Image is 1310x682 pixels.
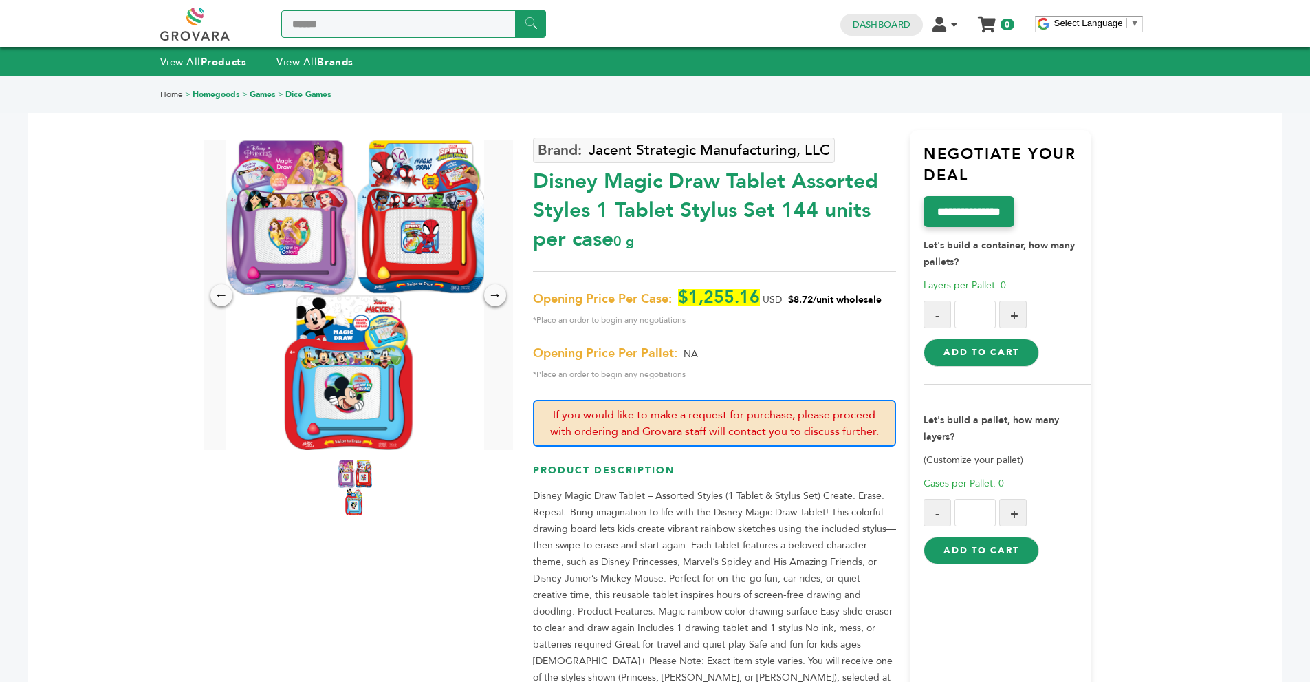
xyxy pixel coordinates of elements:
span: *Place an order to begin any negotiations [533,366,896,383]
strong: Products [201,55,246,69]
a: Dice Games [285,89,331,100]
a: View AllBrands [276,55,353,69]
span: Opening Price Per Pallet: [533,345,677,362]
div: Disney Magic Draw Tablet Assorted Styles 1 Tablet Stylus Set 144 units per case [533,160,896,254]
a: Games [250,89,276,100]
button: Add to Cart [924,339,1038,366]
a: Homegoods [193,89,240,100]
div: → [484,284,506,306]
button: + [999,499,1027,526]
p: (Customize your pallet) [924,452,1091,469]
span: $8.72/unit wholesale [788,293,882,306]
h3: Negotiate Your Deal [924,144,1091,197]
input: Search a product or brand... [281,10,546,38]
span: Cases per Pallet: 0 [924,477,1004,490]
span: Opening Price Per Case: [533,291,672,308]
strong: Let's build a container, how many pallets? [924,239,1075,268]
a: My Cart [979,12,994,27]
img: Disney Magic Draw Tablet – Assorted Styles (1 Tablet & Stylus Set) 144 units per case 0 g [338,460,372,515]
a: Dashboard [853,19,910,31]
span: Select Language [1054,18,1123,28]
a: Home [160,89,183,100]
span: ▼ [1131,18,1139,28]
button: - [924,301,951,328]
span: > [185,89,190,100]
span: > [278,89,283,100]
span: 0 g [613,232,634,251]
span: USD [763,293,782,306]
span: NA [684,348,698,361]
a: Select Language​ [1054,18,1139,28]
a: Jacent Strategic Manufacturing, LLC [533,138,835,163]
button: - [924,499,951,526]
img: Disney Magic Draw Tablet – Assorted Styles (1 Tablet & Stylus Set) 144 units per case 0 g [226,140,484,450]
strong: Let's build a pallet, how many layers? [924,414,1059,443]
button: + [999,301,1027,328]
span: 0 [1001,19,1014,30]
span: $1,255.16 [678,289,760,306]
span: Layers per Pallet: 0 [924,279,1006,292]
h3: Product Description [533,464,896,488]
a: View AllProducts [160,55,247,69]
span: > [242,89,248,100]
button: Add to Cart [924,537,1038,564]
span: *Place an order to begin any negotiations [533,312,896,328]
div: ← [210,284,232,306]
p: If you would like to make a request for purchase, please proceed with ordering and Grovara staff ... [533,400,896,447]
strong: Brands [317,55,353,69]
